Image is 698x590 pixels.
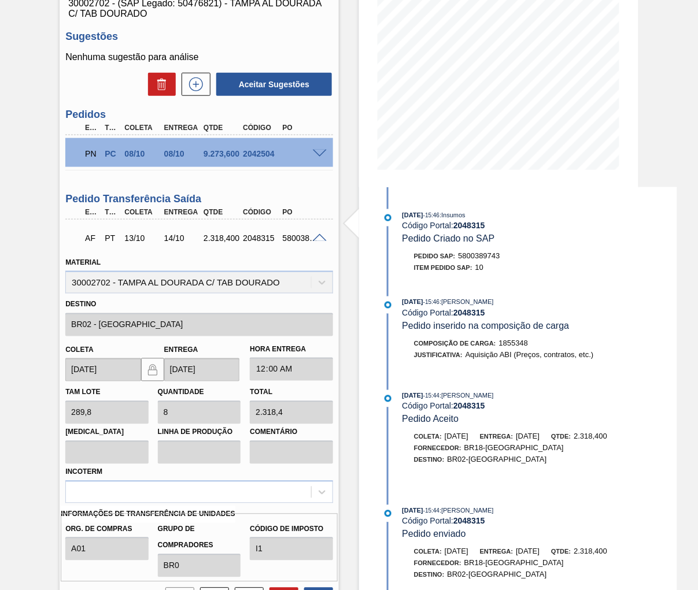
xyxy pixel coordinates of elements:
[250,342,333,358] label: Hora Entrega
[466,351,594,359] span: Aquisição ABI (Preços, contratos, etc.)
[82,141,101,166] div: Pedido em Negociação
[423,299,440,306] span: - 15:46
[161,233,204,243] div: 14/10/2025
[158,424,241,441] label: Linha de Produção
[402,414,459,424] span: Pedido Aceito
[453,221,485,230] strong: 2048315
[164,358,240,381] input: dd/mm/yyyy
[423,508,440,514] span: - 15:44
[85,149,98,158] p: PN
[414,253,456,259] span: Pedido SAP:
[142,73,176,96] div: Excluir Sugestões
[475,263,483,272] span: 10
[402,221,677,230] div: Código Portal:
[161,149,204,158] div: 08/10/2025
[440,507,494,514] span: : [PERSON_NAME]
[121,149,164,158] div: 08/10/2025
[414,548,442,555] span: Coleta:
[280,124,322,132] div: PO
[240,124,282,132] div: Código
[440,299,494,306] span: : [PERSON_NAME]
[402,299,423,306] span: [DATE]
[164,346,198,354] label: Entrega
[423,212,440,218] span: - 15:46
[65,388,100,396] label: Tam lote
[201,124,243,132] div: Qtde
[240,208,282,216] div: Código
[82,208,101,216] div: Etapa
[240,149,282,158] div: 2042504
[551,548,571,555] span: Qtde:
[201,149,243,158] div: 9.273,600
[65,296,333,313] label: Destino
[82,225,101,251] div: Aguardando Faturamento
[445,432,468,441] span: [DATE]
[65,468,102,476] label: Incoterm
[65,258,101,266] label: Material
[161,208,204,216] div: Entrega
[499,339,529,348] span: 1855348
[146,363,160,377] img: locked
[480,548,513,555] span: Entrega:
[516,432,540,441] span: [DATE]
[385,510,392,517] img: atual
[414,433,442,440] span: Coleta:
[65,109,333,121] h3: Pedidos
[250,521,333,538] label: Código de Imposto
[414,560,461,567] span: Fornecedor:
[65,193,333,205] h3: Pedido Transferência Saída
[121,233,164,243] div: 13/10/2025
[402,529,466,539] span: Pedido enviado
[414,264,472,271] span: Item pedido SAP:
[423,393,440,399] span: - 15:44
[158,521,241,555] label: Grupo de Compradores
[280,233,322,243] div: 5800389743
[102,124,120,132] div: Tipo
[61,506,235,523] label: Informações de Transferência de Unidades
[250,424,333,441] label: Comentário
[453,402,485,411] strong: 2048315
[440,211,466,218] span: : Insumos
[65,31,333,43] h3: Sugestões
[65,424,149,441] label: [MEDICAL_DATA]
[402,321,570,331] span: Pedido inserido na composição de carga
[440,392,494,399] span: : [PERSON_NAME]
[414,340,496,347] span: Composição de Carga :
[385,395,392,402] img: atual
[402,211,423,218] span: [DATE]
[201,233,243,243] div: 2.318,400
[402,402,677,411] div: Código Portal:
[201,208,243,216] div: Qtde
[453,309,485,318] strong: 2048315
[445,547,468,556] span: [DATE]
[551,433,571,440] span: Qtde:
[216,73,332,96] button: Aceitar Sugestões
[102,233,120,243] div: Pedido de Transferência
[85,233,98,243] p: AF
[65,52,333,62] p: Nenhuma sugestão para análise
[402,309,677,318] div: Código Portal:
[102,208,120,216] div: Tipo
[414,352,463,359] span: Justificativa:
[464,559,564,567] span: BR18-[GEOGRAPHIC_DATA]
[158,388,204,396] label: Quantidade
[280,208,322,216] div: PO
[402,233,495,243] span: Pedido Criado no SAP
[574,547,608,556] span: 2.318,400
[448,455,547,464] span: BR02-[GEOGRAPHIC_DATA]
[516,547,540,556] span: [DATE]
[402,392,423,399] span: [DATE]
[459,251,500,260] span: 5800389743
[250,388,272,396] label: Total
[65,346,93,354] label: Coleta
[65,358,141,381] input: dd/mm/yyyy
[210,72,333,97] div: Aceitar Sugestões
[176,73,210,96] div: Nova sugestão
[453,517,485,526] strong: 2048315
[102,149,120,158] div: Pedido de Compra
[65,521,149,538] label: Org. de Compras
[385,302,392,309] img: atual
[414,445,461,452] span: Fornecedor:
[385,214,392,221] img: atual
[161,124,204,132] div: Entrega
